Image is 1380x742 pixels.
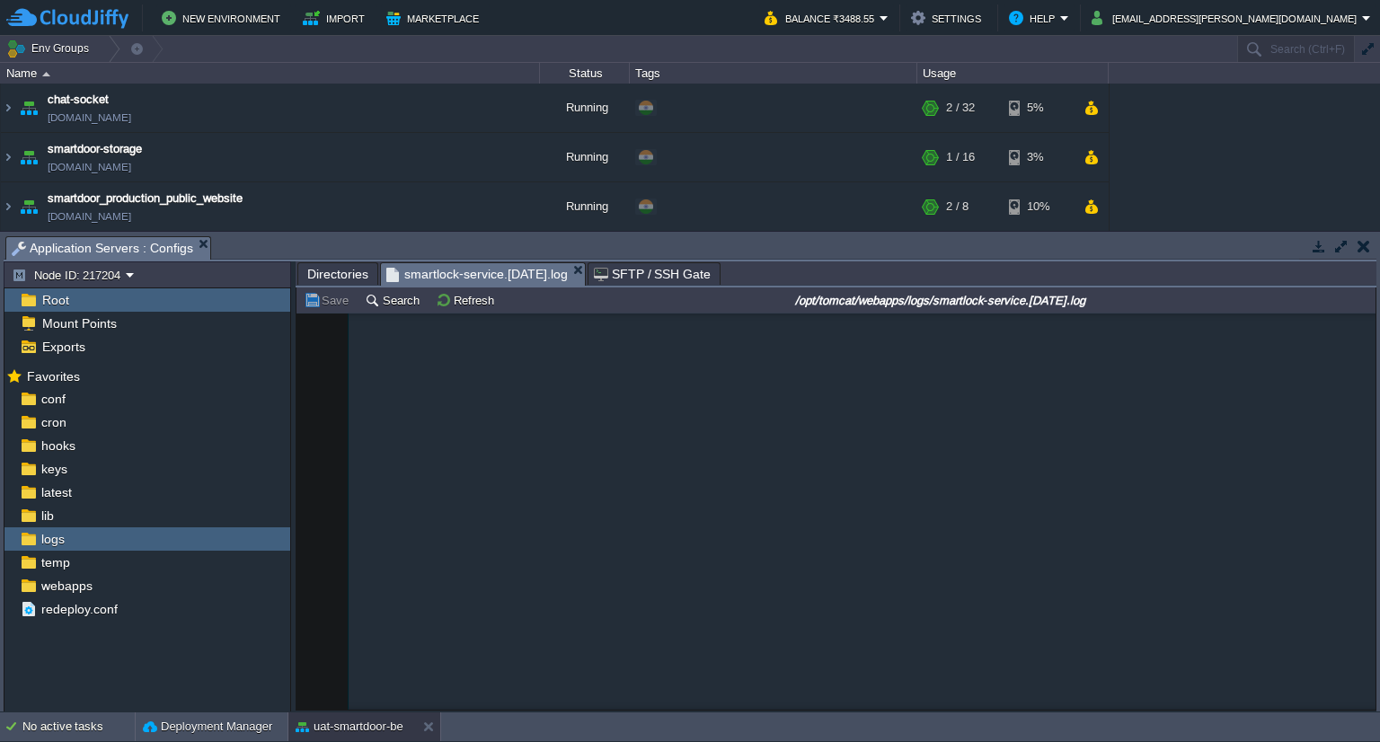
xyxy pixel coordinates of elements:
[541,63,629,84] div: Status
[918,63,1108,84] div: Usage
[1009,133,1067,181] div: 3%
[48,158,131,176] span: [DOMAIN_NAME]
[12,237,193,260] span: Application Servers : Configs
[39,339,88,355] a: Exports
[1305,670,1362,724] iframe: chat widget
[48,91,109,109] a: chat-socket
[39,315,119,331] a: Mount Points
[143,718,272,736] button: Deployment Manager
[23,368,83,384] span: Favorites
[1009,182,1067,231] div: 10%
[1,84,15,132] img: AMDAwAAAACH5BAEAAAAALAAAAAABAAEAAAICRAEAOw==
[436,292,500,308] button: Refresh
[380,262,586,285] li: /opt/tomcat/webapps/logs/smartlock-service.2025-08-12.log
[16,133,41,181] img: AMDAwAAAACH5BAEAAAAALAAAAAABAAEAAAICRAEAOw==
[1092,7,1362,29] button: [EMAIL_ADDRESS][PERSON_NAME][DOMAIN_NAME]
[2,63,539,84] div: Name
[16,84,41,132] img: AMDAwAAAACH5BAEAAAAALAAAAAABAAEAAAICRAEAOw==
[38,554,73,570] a: temp
[765,7,880,29] button: Balance ₹3488.55
[1009,84,1067,132] div: 5%
[386,7,484,29] button: Marketplace
[631,63,916,84] div: Tags
[540,182,630,231] div: Running
[540,84,630,132] div: Running
[48,208,131,225] a: [DOMAIN_NAME]
[38,461,70,477] a: keys
[304,292,354,308] button: Save
[365,292,425,308] button: Search
[946,84,975,132] div: 2 / 32
[38,531,67,547] a: logs
[39,292,72,308] a: Root
[38,391,68,407] a: conf
[48,109,131,127] a: [DOMAIN_NAME]
[162,7,286,29] button: New Environment
[386,263,568,286] span: smartlock-service.[DATE].log
[12,267,126,283] button: Node ID: 217204
[42,72,50,76] img: AMDAwAAAACH5BAEAAAAALAAAAAABAAEAAAICRAEAOw==
[38,437,78,454] a: hooks
[307,263,368,285] span: Directories
[946,133,975,181] div: 1 / 16
[48,140,142,158] a: smartdoor-storage
[38,578,95,594] a: webapps
[38,484,75,500] a: latest
[303,7,370,29] button: Import
[16,182,41,231] img: AMDAwAAAACH5BAEAAAAALAAAAAABAAEAAAICRAEAOw==
[6,7,128,30] img: CloudJiffy
[540,133,630,181] div: Running
[23,369,83,384] a: Favorites
[38,508,57,524] a: lib
[946,182,969,231] div: 2 / 8
[6,36,95,61] button: Env Groups
[1,133,15,181] img: AMDAwAAAACH5BAEAAAAALAAAAAABAAEAAAICRAEAOw==
[296,718,403,736] button: uat-smartdoor-be
[48,190,243,208] a: smartdoor_production_public_website
[594,263,712,285] span: SFTP / SSH Gate
[911,7,986,29] button: Settings
[38,414,69,430] a: cron
[22,712,135,741] div: No active tasks
[1009,7,1060,29] button: Help
[38,601,120,617] a: redeploy.conf
[1,182,15,231] img: AMDAwAAAACH5BAEAAAAALAAAAAABAAEAAAICRAEAOw==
